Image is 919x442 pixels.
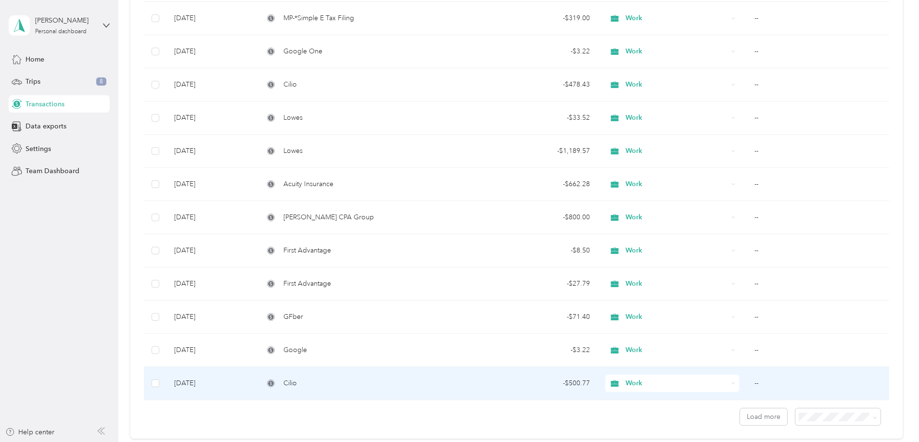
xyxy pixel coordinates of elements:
[477,113,590,123] div: - $33.52
[625,345,728,355] span: Work
[625,79,728,90] span: Work
[166,367,256,400] td: [DATE]
[747,135,889,168] td: --
[747,367,889,400] td: --
[283,79,297,90] span: Cilio
[865,388,919,442] iframe: Everlance-gr Chat Button Frame
[166,301,256,334] td: [DATE]
[477,378,590,389] div: - $500.77
[477,179,590,189] div: - $662.28
[35,15,95,25] div: [PERSON_NAME]
[35,29,87,35] div: Personal dashboard
[625,13,728,24] span: Work
[477,312,590,322] div: - $71.40
[747,301,889,334] td: --
[477,345,590,355] div: - $3.22
[283,179,333,189] span: Acuity Insurance
[747,68,889,101] td: --
[283,312,303,322] span: GFber
[166,35,256,68] td: [DATE]
[283,146,303,156] span: Lowes
[625,179,728,189] span: Work
[283,46,322,57] span: Google One
[283,13,354,24] span: MP-*Simple E Tax Filing
[747,201,889,234] td: --
[26,144,51,154] span: Settings
[166,334,256,367] td: [DATE]
[477,245,590,256] div: - $8.50
[166,201,256,234] td: [DATE]
[283,212,374,223] span: [PERSON_NAME] CPA Group
[166,234,256,267] td: [DATE]
[625,378,728,389] span: Work
[283,245,331,256] span: First Advantage
[26,99,64,109] span: Transactions
[747,101,889,135] td: --
[625,212,728,223] span: Work
[26,76,40,87] span: Trips
[747,234,889,267] td: --
[747,35,889,68] td: --
[166,135,256,168] td: [DATE]
[477,278,590,289] div: - $27.79
[283,278,331,289] span: First Advantage
[26,166,79,176] span: Team Dashboard
[26,54,44,64] span: Home
[166,2,256,35] td: [DATE]
[747,334,889,367] td: --
[283,113,303,123] span: Lowes
[96,77,106,86] span: 8
[747,2,889,35] td: --
[26,121,66,131] span: Data exports
[5,427,54,437] button: Help center
[625,146,728,156] span: Work
[166,68,256,101] td: [DATE]
[625,312,728,322] span: Work
[625,46,728,57] span: Work
[625,113,728,123] span: Work
[747,168,889,201] td: --
[166,101,256,135] td: [DATE]
[477,146,590,156] div: - $1,189.57
[740,408,787,425] button: Load more
[283,378,297,389] span: Cilio
[477,13,590,24] div: - $319.00
[747,267,889,301] td: --
[477,212,590,223] div: - $800.00
[166,168,256,201] td: [DATE]
[477,46,590,57] div: - $3.22
[625,278,728,289] span: Work
[625,245,728,256] span: Work
[283,345,307,355] span: Google
[477,79,590,90] div: - $478.43
[166,267,256,301] td: [DATE]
